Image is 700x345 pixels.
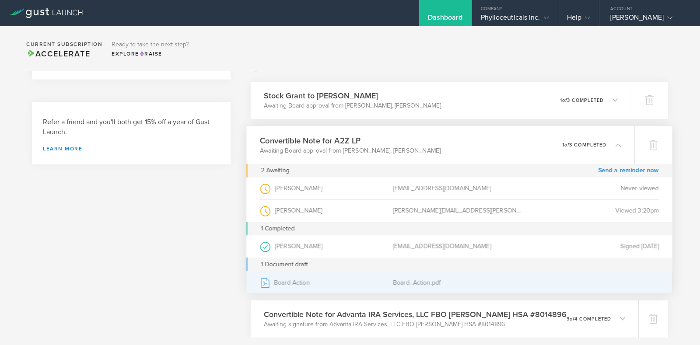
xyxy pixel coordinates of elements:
[393,235,526,258] div: [EMAIL_ADDRESS][DOMAIN_NAME]
[43,117,220,137] h3: Refer a friend and you'll both get 15% off a year of Gust Launch.
[567,317,611,321] p: 3 4 completed
[526,235,659,258] div: Signed [DATE]
[656,303,700,345] iframe: Chat Widget
[260,177,393,199] div: [PERSON_NAME]
[598,164,659,177] a: Send a reminder now
[260,199,393,222] div: [PERSON_NAME]
[26,49,90,59] span: Accelerate
[246,258,672,271] div: 1 Document draft
[264,90,441,101] h3: Stock Grant to [PERSON_NAME]
[260,235,393,258] div: [PERSON_NAME]
[264,320,567,329] p: Awaiting signature from Advanta IRA Services, LLC FBO [PERSON_NAME] HSA #8014896
[560,98,604,103] p: 1 3 completed
[112,42,189,48] h3: Ready to take the next step?
[260,146,441,155] p: Awaiting Board approval from [PERSON_NAME], [PERSON_NAME]
[564,142,569,147] em: of
[393,199,526,222] div: [PERSON_NAME][EMAIL_ADDRESS][PERSON_NAME][DOMAIN_NAME]
[562,98,567,103] em: of
[264,309,567,320] h3: Convertible Note for Advanta IRA Services, LLC FBO [PERSON_NAME] HSA #8014896
[261,164,289,177] div: 2 Awaiting
[246,222,672,235] div: 1 Completed
[610,13,685,26] div: [PERSON_NAME]
[393,177,526,199] div: [EMAIL_ADDRESS][DOMAIN_NAME]
[526,177,659,199] div: Never viewed
[43,146,220,151] a: Learn more
[526,199,659,222] div: Viewed 3:20pm
[107,35,193,62] div: Ready to take the next step?ExploreRaise
[264,101,441,110] p: Awaiting Board approval from [PERSON_NAME], [PERSON_NAME]
[260,271,393,293] div: Board Action
[570,316,574,322] em: of
[562,142,607,147] p: 1 3 completed
[567,13,590,26] div: Help
[393,271,526,293] div: Board_Action.pdf
[481,13,549,26] div: Phylloceuticals Inc.
[112,50,189,58] div: Explore
[428,13,463,26] div: Dashboard
[26,42,102,47] h2: Current Subscription
[260,135,441,146] h3: Convertible Note for A2Z LP
[139,51,162,57] span: Raise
